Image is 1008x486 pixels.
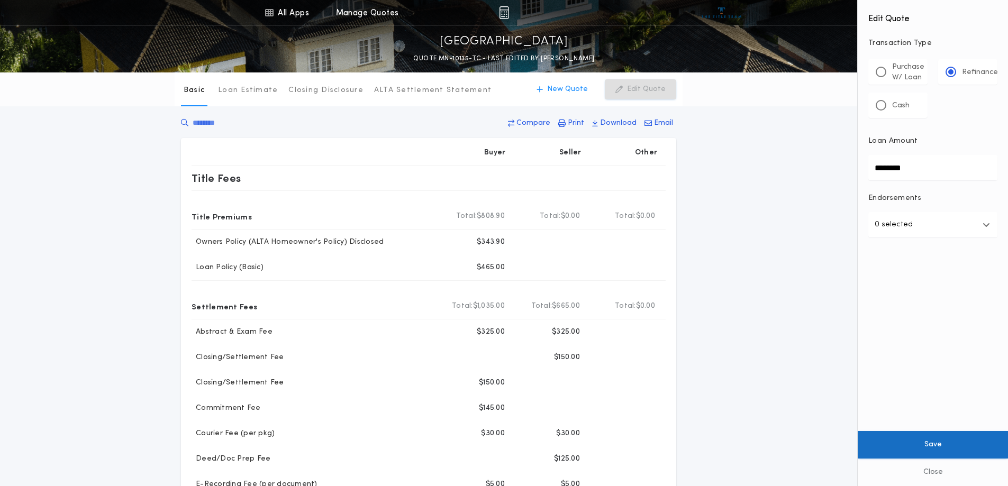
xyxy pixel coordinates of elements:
b: Total: [615,211,636,222]
p: Buyer [484,148,505,158]
p: Refinance [962,67,998,78]
p: Compare [516,118,550,129]
p: $30.00 [481,428,505,439]
p: $325.00 [552,327,580,337]
p: [GEOGRAPHIC_DATA] [440,33,568,50]
p: Settlement Fees [192,298,257,315]
p: New Quote [547,84,588,95]
p: Owners Policy (ALTA Homeowner's Policy) Disclosed [192,237,384,247]
b: Total: [540,211,561,222]
button: 0 selected [868,212,997,237]
p: ALTA Settlement Statement [374,85,492,96]
img: img [499,6,509,19]
b: Total: [452,301,473,311]
p: $465.00 [477,262,505,273]
button: Close [858,459,1008,486]
span: $665.00 [552,301,580,311]
p: Courier Fee (per pkg) [192,428,275,439]
p: Cash [892,100,910,111]
p: Commitment Fee [192,403,261,414]
button: Edit Quote [605,79,676,99]
button: New Quote [526,79,598,99]
span: $0.00 [636,211,655,222]
p: QUOTE MN-10135-TC - LAST EDITED BY [PERSON_NAME] [413,53,594,64]
input: Loan Amount [868,155,997,180]
p: Closing Disclosure [288,85,364,96]
button: Print [555,114,587,133]
img: vs-icon [702,7,741,18]
p: Seller [559,148,582,158]
p: Email [654,118,673,129]
p: Title Fees [192,170,241,187]
p: $30.00 [556,428,580,439]
p: Deed/Doc Prep Fee [192,454,270,464]
p: Print [568,118,584,129]
p: Purchase W/ Loan [892,62,924,83]
h4: Edit Quote [868,6,997,25]
b: Total: [615,301,636,311]
p: $145.00 [479,403,505,414]
p: Edit Quote [627,84,666,95]
p: Closing/Settlement Fee [192,352,284,363]
span: $808.90 [477,211,505,222]
p: $325.00 [477,327,505,337]
p: Endorsements [868,193,997,204]
b: Total: [456,211,477,222]
p: Other [635,148,657,158]
b: Total: [531,301,552,311]
p: Closing/Settlement Fee [192,378,284,388]
span: $0.00 [561,211,580,222]
p: Abstract & Exam Fee [192,327,273,337]
button: Download [589,114,640,133]
button: Email [641,114,676,133]
p: $125.00 [554,454,580,464]
p: 0 selected [875,218,913,231]
p: Loan Policy (Basic) [192,262,264,273]
p: Title Premiums [192,208,252,225]
p: $150.00 [554,352,580,363]
p: $150.00 [479,378,505,388]
p: Transaction Type [868,38,997,49]
span: $0.00 [636,301,655,311]
p: Download [600,118,637,129]
p: Basic [184,85,205,96]
p: Loan Estimate [218,85,278,96]
p: $343.90 [477,237,505,247]
button: Save [858,431,1008,459]
p: Loan Amount [868,136,918,146]
button: Compare [505,114,553,133]
span: $1,035.00 [473,301,505,311]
